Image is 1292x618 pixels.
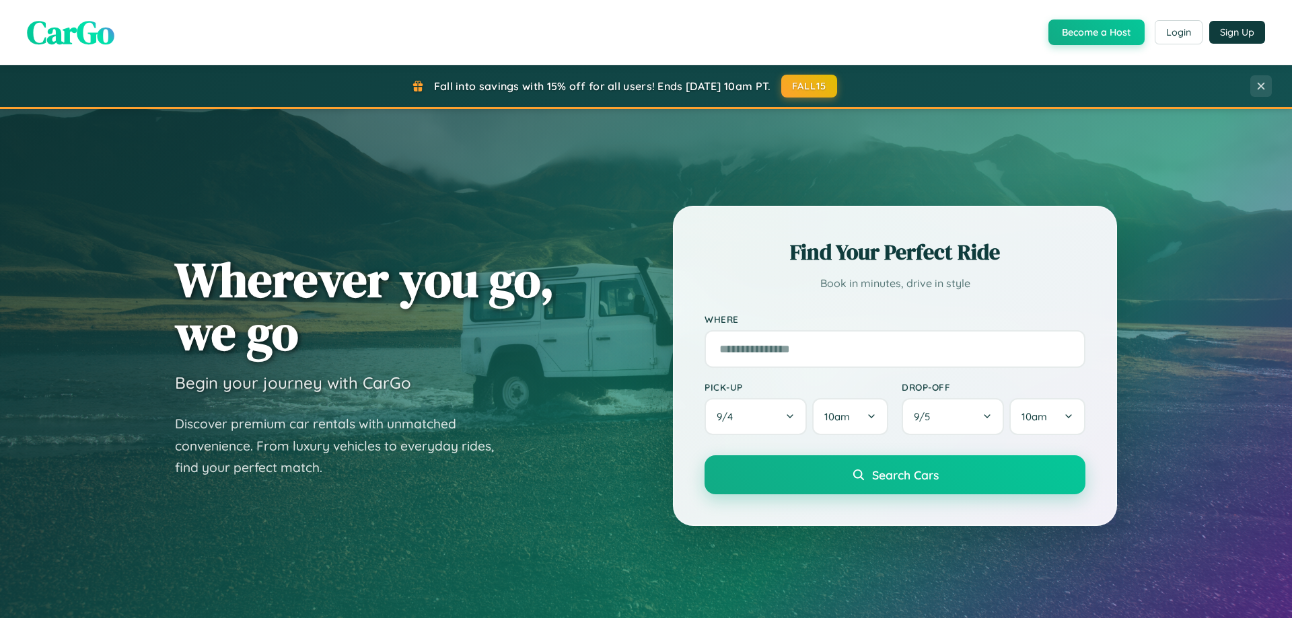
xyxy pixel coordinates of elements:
[705,381,888,393] label: Pick-up
[434,79,771,93] span: Fall into savings with 15% off for all users! Ends [DATE] 10am PT.
[781,75,838,98] button: FALL15
[705,237,1085,267] h2: Find Your Perfect Ride
[812,398,888,435] button: 10am
[1009,398,1085,435] button: 10am
[705,455,1085,494] button: Search Cars
[705,274,1085,293] p: Book in minutes, drive in style
[705,313,1085,325] label: Where
[1209,21,1265,44] button: Sign Up
[1021,410,1047,423] span: 10am
[175,413,511,479] p: Discover premium car rentals with unmatched convenience. From luxury vehicles to everyday rides, ...
[902,381,1085,393] label: Drop-off
[175,373,411,393] h3: Begin your journey with CarGo
[705,398,807,435] button: 9/4
[824,410,850,423] span: 10am
[175,253,554,359] h1: Wherever you go, we go
[717,410,740,423] span: 9 / 4
[902,398,1004,435] button: 9/5
[27,10,114,54] span: CarGo
[1048,20,1145,45] button: Become a Host
[1155,20,1203,44] button: Login
[872,467,939,482] span: Search Cars
[914,410,937,423] span: 9 / 5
